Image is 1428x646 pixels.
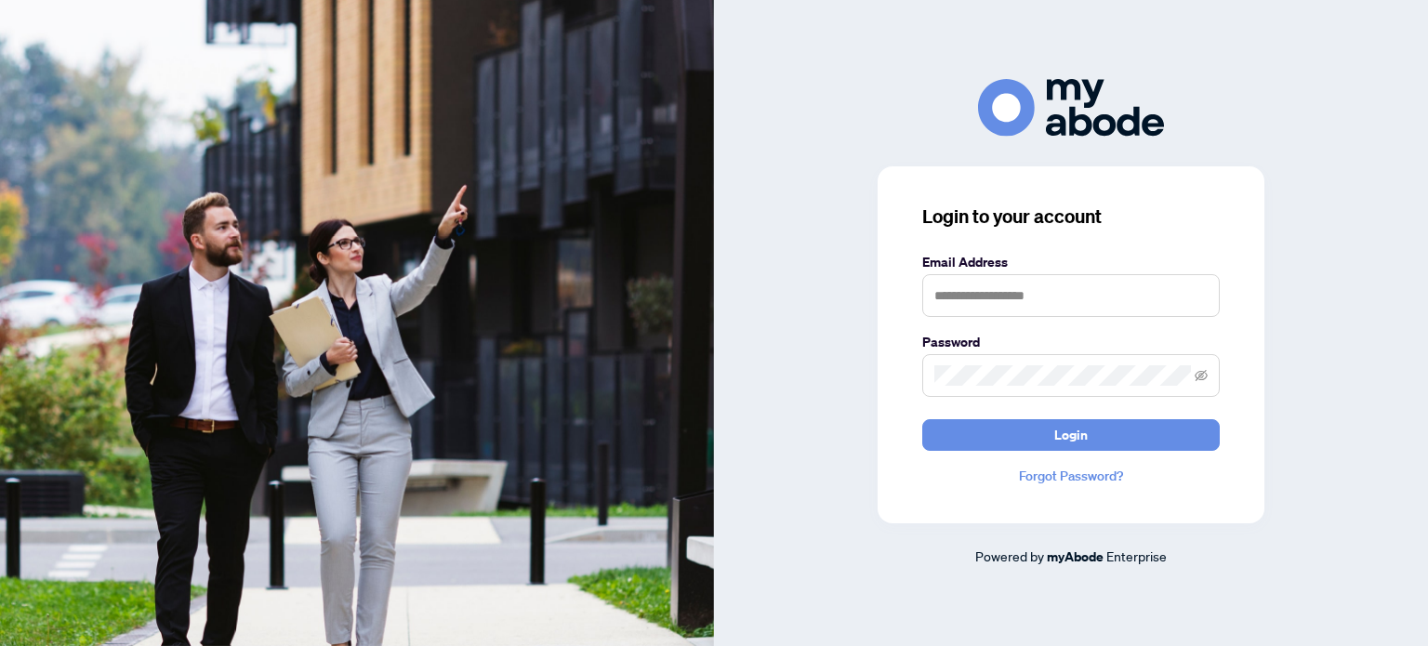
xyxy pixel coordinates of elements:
[922,332,1220,352] label: Password
[922,204,1220,230] h3: Login to your account
[1054,420,1088,450] span: Login
[1195,369,1208,382] span: eye-invisible
[922,419,1220,451] button: Login
[922,466,1220,486] a: Forgot Password?
[978,79,1164,136] img: ma-logo
[1106,547,1167,564] span: Enterprise
[975,547,1044,564] span: Powered by
[922,252,1220,272] label: Email Address
[1047,547,1104,567] a: myAbode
